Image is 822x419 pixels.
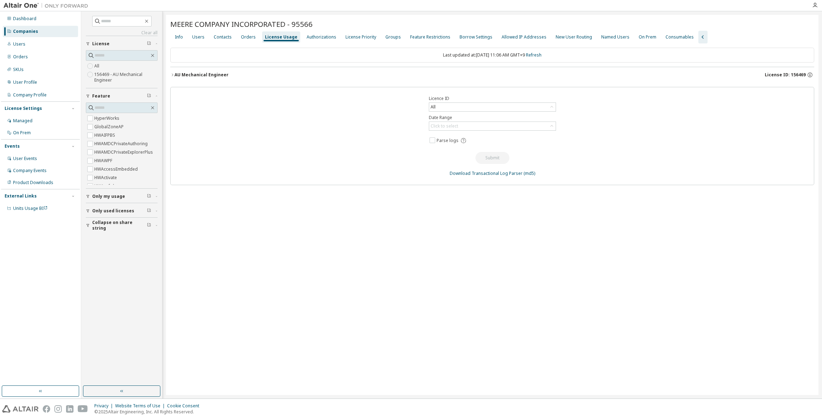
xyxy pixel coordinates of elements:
div: Allowed IP Addresses [502,34,546,40]
label: HWAMDCPrivateAuthoring [94,140,149,148]
div: SKUs [13,67,24,72]
span: Clear filter [147,223,151,228]
label: HWAIFPBS [94,131,117,140]
div: Company Profile [13,92,47,98]
button: Submit [475,152,509,164]
a: Clear all [86,30,158,36]
a: Download Transactional Log Parser [450,170,522,176]
img: instagram.svg [54,405,62,413]
label: Date Range [429,115,556,120]
label: HWActivate [94,173,118,182]
button: Feature [86,88,158,104]
div: Events [5,143,20,149]
div: Companies [13,29,38,34]
label: HWAcufwh [94,182,117,190]
div: Named Users [601,34,629,40]
label: HWAMDCPrivateExplorerPlus [94,148,154,157]
div: Product Downloads [13,180,53,185]
img: facebook.svg [43,405,50,413]
button: Only used licenses [86,203,158,219]
img: youtube.svg [78,405,88,413]
div: Borrow Settings [460,34,492,40]
div: Contacts [214,34,232,40]
button: License [86,36,158,52]
img: Altair One [4,2,92,9]
label: HyperWorks [94,114,121,123]
div: Last updated at: [DATE] 11:06 AM GMT+9 [170,48,814,63]
span: Parse logs [437,138,459,143]
img: linkedin.svg [66,405,73,413]
div: Dashboard [13,16,36,22]
span: Clear filter [147,208,151,214]
div: Consumables [666,34,694,40]
button: Only my usage [86,189,158,204]
div: User Profile [13,79,37,85]
div: Click to select [431,123,458,129]
div: AU Mechanical Engineer [175,72,229,78]
div: Feature Restrictions [410,34,450,40]
span: MEERE COMPANY INCORPORATED - 95566 [170,19,313,29]
div: Authorizations [307,34,336,40]
span: Clear filter [147,194,151,199]
div: Orders [241,34,256,40]
div: New User Routing [556,34,592,40]
div: Users [192,34,205,40]
button: Collapse on share string [86,218,158,233]
div: User Events [13,156,37,161]
div: Users [13,41,25,47]
div: License Priority [345,34,376,40]
div: All [430,103,437,111]
a: (md5) [524,170,535,176]
div: License Usage [265,34,297,40]
div: Website Terms of Use [115,403,167,409]
label: GlobalZoneAP [94,123,125,131]
button: AU Mechanical EngineerLicense ID: 156469 [170,67,814,83]
span: Units Usage BI [13,205,48,211]
span: Clear filter [147,41,151,47]
div: Info [175,34,183,40]
div: External Links [5,193,37,199]
a: Refresh [526,52,542,58]
span: Clear filter [147,93,151,99]
div: Orders [13,54,28,60]
label: Licence ID [429,96,556,101]
div: Managed [13,118,32,124]
span: Feature [92,93,110,99]
label: 156469 - AU Mechanical Engineer [94,70,158,84]
p: © 2025 Altair Engineering, Inc. All Rights Reserved. [94,409,203,415]
label: HWAWPF [94,157,114,165]
div: On Prem [639,34,656,40]
div: License Settings [5,106,42,111]
div: Privacy [94,403,115,409]
span: Collapse on share string [92,220,147,231]
span: License [92,41,110,47]
img: altair_logo.svg [2,405,39,413]
span: Only my usage [92,194,125,199]
div: Company Events [13,168,47,173]
span: License ID: 156469 [765,72,806,78]
label: HWAccessEmbedded [94,165,139,173]
span: Only used licenses [92,208,134,214]
label: All [94,62,101,70]
div: All [429,103,556,111]
div: Cookie Consent [167,403,203,409]
div: On Prem [13,130,31,136]
div: Click to select [429,122,556,130]
div: Groups [385,34,401,40]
